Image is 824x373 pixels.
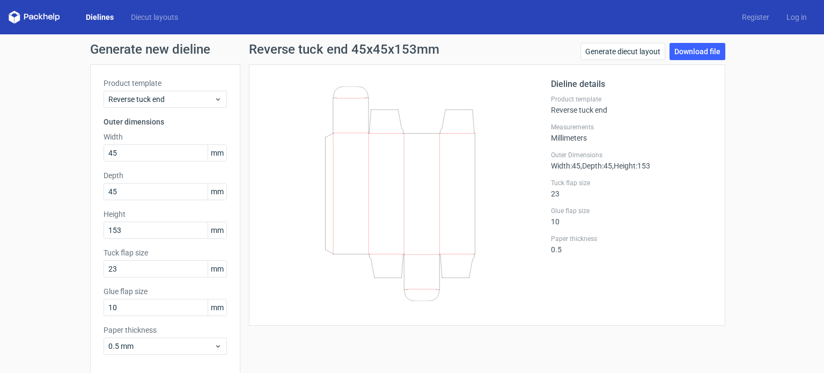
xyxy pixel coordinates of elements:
[551,179,712,198] div: 23
[108,341,214,352] span: 0.5 mm
[104,286,227,297] label: Glue flap size
[104,170,227,181] label: Depth
[104,325,227,335] label: Paper thickness
[108,94,214,105] span: Reverse tuck end
[551,151,712,159] label: Outer Dimensions
[104,78,227,89] label: Product template
[551,162,580,170] span: Width : 45
[551,95,712,104] label: Product template
[208,299,226,316] span: mm
[551,235,712,243] label: Paper thickness
[551,179,712,187] label: Tuck flap size
[104,131,227,142] label: Width
[208,184,226,200] span: mm
[580,162,612,170] span: , Depth : 45
[551,78,712,91] h2: Dieline details
[104,247,227,258] label: Tuck flap size
[104,116,227,127] h3: Outer dimensions
[551,123,712,131] label: Measurements
[77,12,122,23] a: Dielines
[551,207,712,215] label: Glue flap size
[122,12,187,23] a: Diecut layouts
[778,12,815,23] a: Log in
[551,123,712,142] div: Millimeters
[669,43,725,60] a: Download file
[551,235,712,254] div: 0.5
[580,43,665,60] a: Generate diecut layout
[104,209,227,220] label: Height
[249,43,439,56] h1: Reverse tuck end 45x45x153mm
[208,261,226,277] span: mm
[208,222,226,238] span: mm
[90,43,734,56] h1: Generate new dieline
[612,162,650,170] span: , Height : 153
[551,207,712,226] div: 10
[208,145,226,161] span: mm
[733,12,778,23] a: Register
[551,95,712,114] div: Reverse tuck end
